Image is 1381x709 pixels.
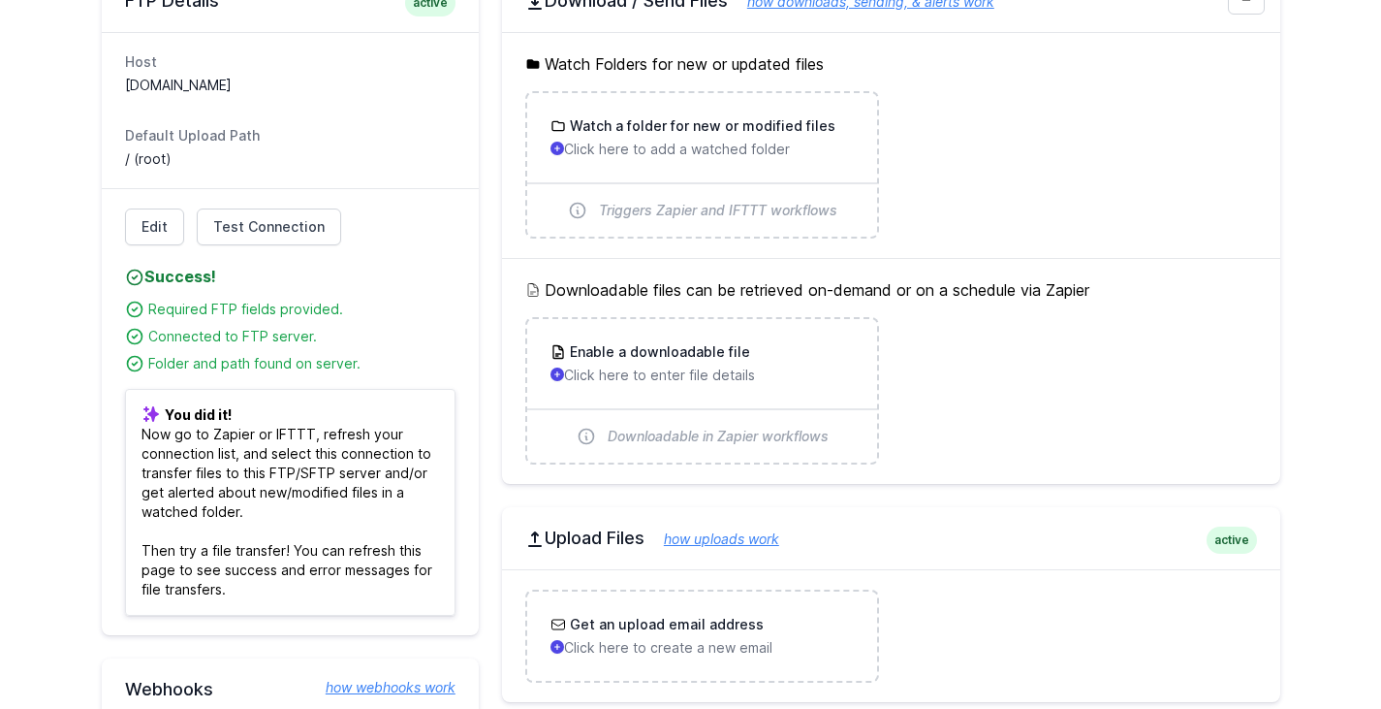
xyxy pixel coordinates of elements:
a: how uploads work [644,531,779,547]
iframe: Drift Widget Chat Controller [1284,612,1358,686]
div: Connected to FTP server. [148,327,455,346]
h2: Upload Files [525,527,1257,550]
dt: Host [125,52,455,72]
div: Folder and path found on server. [148,354,455,373]
dt: Default Upload Path [125,126,455,145]
span: Test Connection [213,217,325,237]
h2: Webhooks [125,678,455,701]
p: Click here to add a watched folder [550,140,854,159]
p: Click here to create a new email [550,638,854,658]
a: how webhooks work [306,678,455,697]
h3: Watch a folder for new or modified files [566,116,835,136]
span: Triggers Zapier and IFTTT workflows [599,201,837,220]
a: Watch a folder for new or modified files Click here to add a watched folder Triggers Zapier and I... [527,93,877,237]
a: Enable a downloadable file Click here to enter file details Downloadable in Zapier workflows [527,319,877,463]
p: Now go to Zapier or IFTTT, refresh your connection list, and select this connection to transfer f... [125,389,455,616]
span: active [1207,527,1257,554]
h3: Enable a downloadable file [566,342,750,362]
b: You did it! [165,406,232,423]
p: Click here to enter file details [550,366,854,385]
a: Get an upload email address Click here to create a new email [527,592,877,681]
dd: / (root) [125,149,455,169]
h5: Downloadable files can be retrieved on-demand or on a schedule via Zapier [525,278,1257,302]
h5: Watch Folders for new or updated files [525,52,1257,76]
dd: [DOMAIN_NAME] [125,76,455,95]
div: Required FTP fields provided. [148,300,455,319]
h4: Success! [125,265,455,288]
span: Downloadable in Zapier workflows [608,427,829,446]
a: Test Connection [197,209,341,245]
a: Edit [125,209,184,245]
h3: Get an upload email address [566,615,764,634]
